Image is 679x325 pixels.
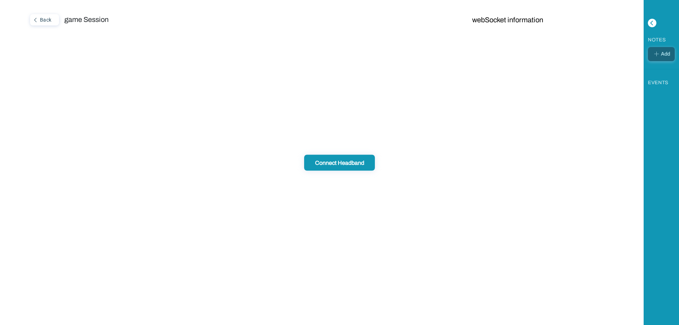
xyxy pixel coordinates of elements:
div: Connect Headband [306,159,373,166]
button: Back [30,14,59,25]
img: left_angle_with_background.png [648,19,656,27]
div: EVENTS [648,77,668,88]
button: webSocket information [470,14,545,26]
img: left_angle.png [31,15,40,24]
button: Connect Headband [304,155,375,170]
button: Add [648,47,675,61]
div: game Session [64,14,308,26]
div: Back [31,15,57,24]
div: NOTES [648,34,666,47]
img: plus_sign.png [652,50,661,58]
div: Add [650,50,673,58]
